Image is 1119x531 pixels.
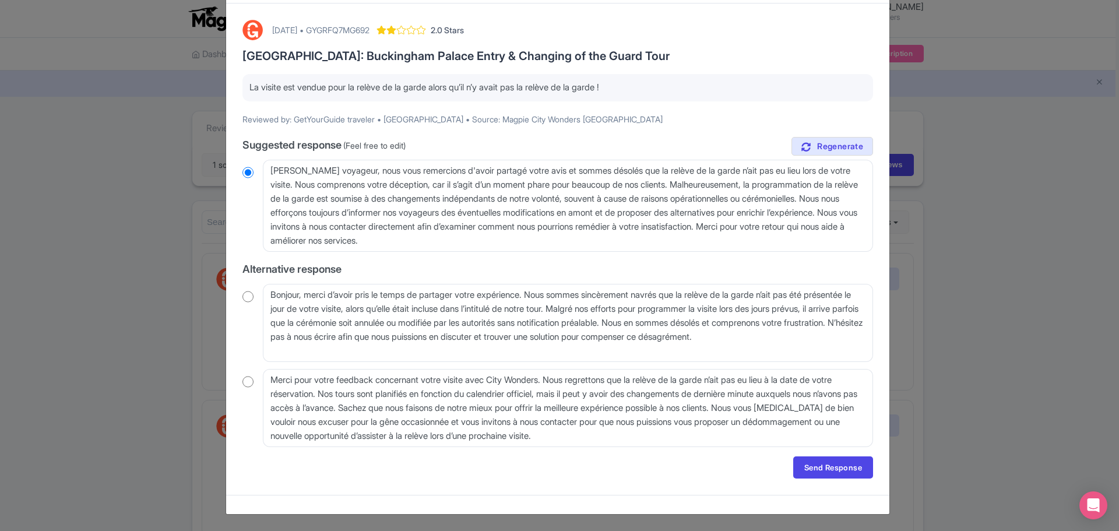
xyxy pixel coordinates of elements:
[431,24,464,36] span: 2.0 Stars
[793,456,873,479] a: Send Response
[263,284,873,362] textarea: Bonjour, merci d’avoir pris le temps de partager votre expérience. Nous sommes sincèrement navrés...
[263,369,873,447] textarea: Merci pour votre feedback concernant votre visite avec City Wonders. Nous regrettons que la relèv...
[242,139,342,151] span: Suggested response
[791,137,873,156] a: Regenerate
[249,81,866,94] p: La visite est vendue pour la relève de la garde alors qu’il n’y avait pas la relève de la garde !
[817,141,863,152] span: Regenerate
[272,24,370,36] div: [DATE] • GYGRFQ7MG692
[343,140,406,150] span: (Feel free to edit)
[242,20,263,40] img: GetYourGuide Logo
[242,113,873,125] p: Reviewed by: GetYourGuide traveler • [GEOGRAPHIC_DATA] • Source: Magpie City Wonders [GEOGRAPHIC_...
[242,50,873,62] h3: [GEOGRAPHIC_DATA]: Buckingham Palace Entry & Changing of the Guard Tour
[242,263,342,275] span: Alternative response
[263,160,873,252] textarea: [PERSON_NAME] voyageur, nous vous remercions d'avoir partagé votre avis et sommes désolés que la ...
[1079,491,1107,519] div: Open Intercom Messenger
